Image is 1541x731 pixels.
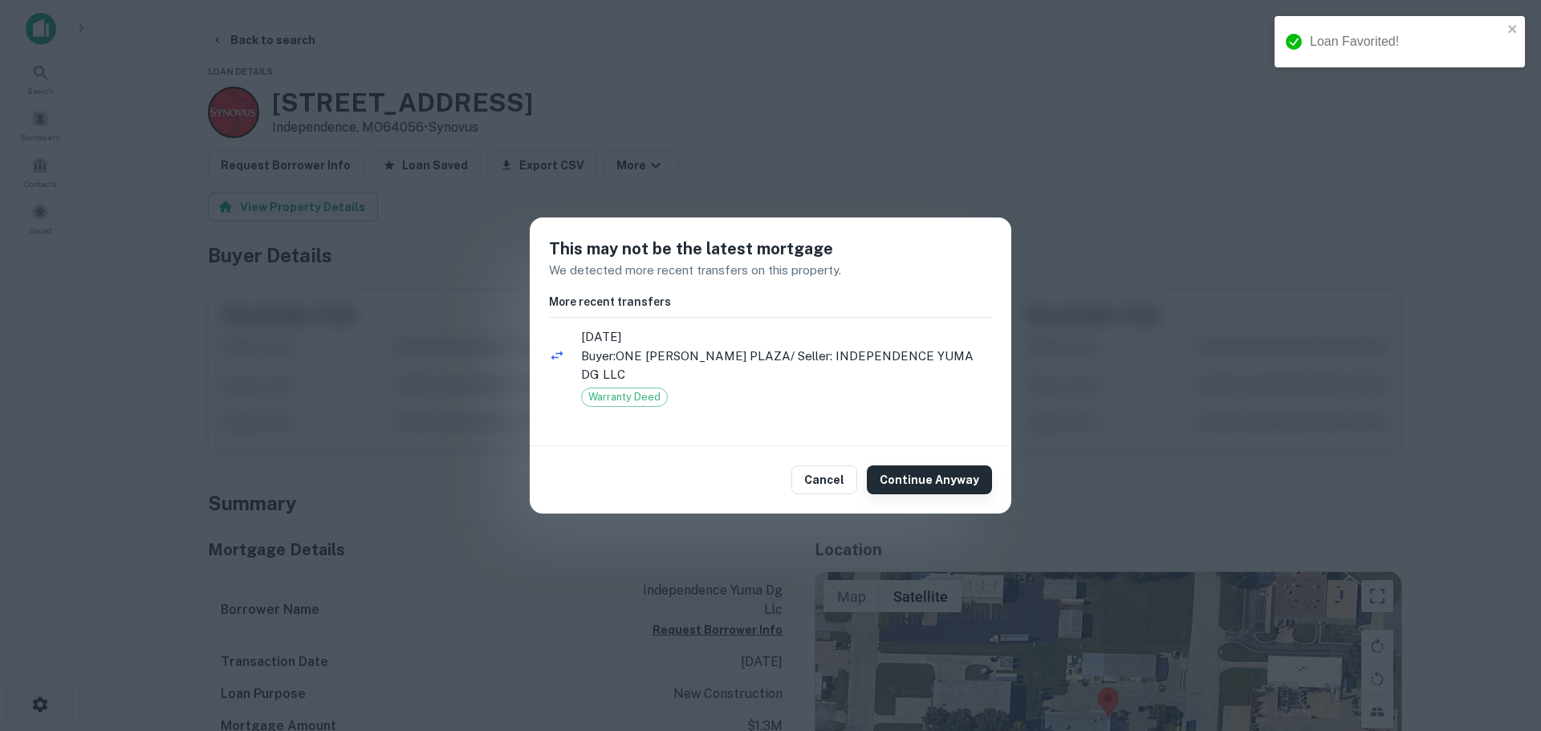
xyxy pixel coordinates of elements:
[1310,32,1502,51] div: Loan Favorited!
[581,347,992,384] p: Buyer: ONE [PERSON_NAME] PLAZA / Seller: INDEPENDENCE YUMA DG LLC
[549,261,992,280] p: We detected more recent transfers on this property.
[581,388,668,407] div: Warranty Deed
[1461,603,1541,680] iframe: Chat Widget
[791,465,857,494] button: Cancel
[581,327,992,347] span: [DATE]
[867,465,992,494] button: Continue Anyway
[549,237,992,261] h5: This may not be the latest mortgage
[582,389,667,405] span: Warranty Deed
[1507,22,1519,38] button: close
[549,293,992,311] h6: More recent transfers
